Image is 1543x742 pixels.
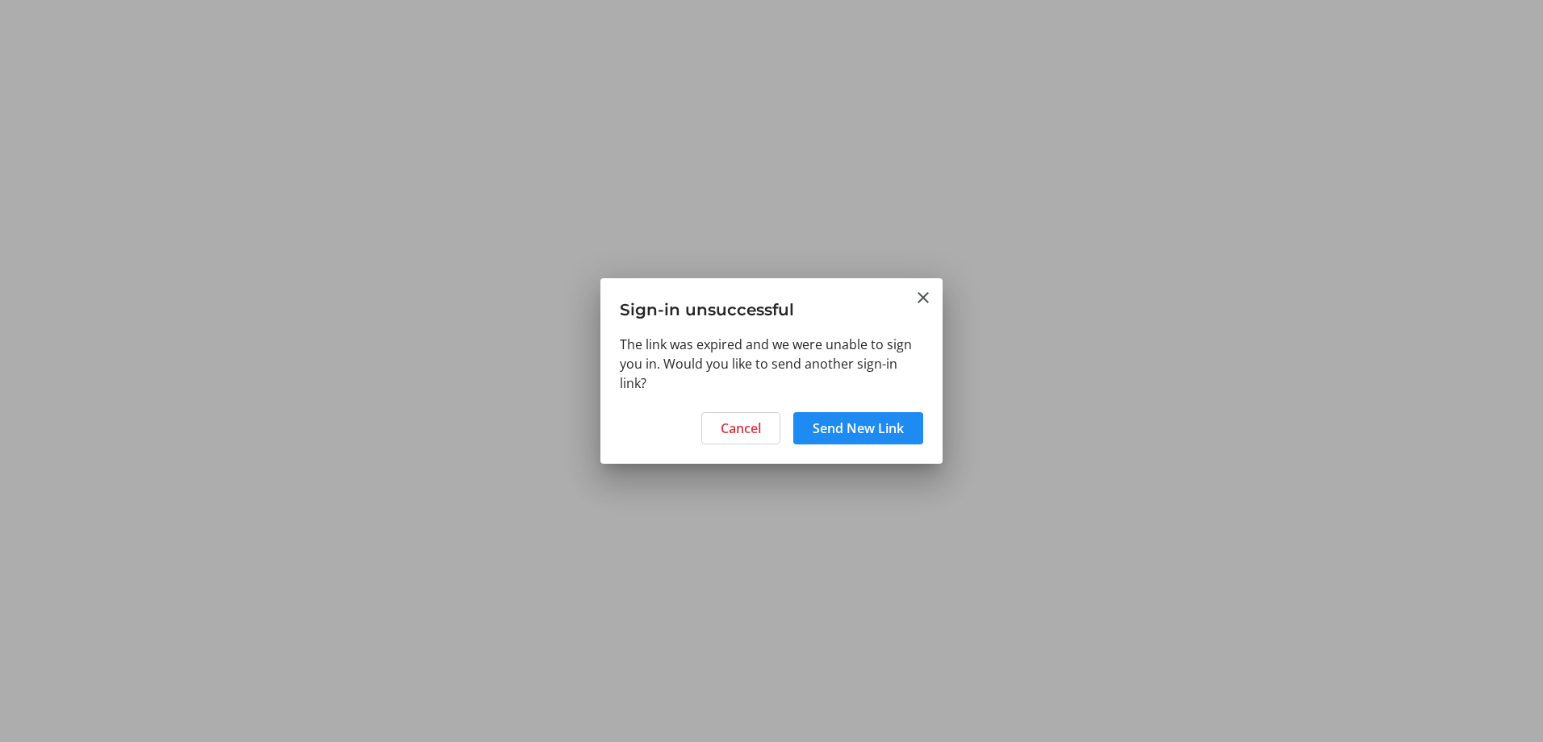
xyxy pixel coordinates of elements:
[600,278,943,334] h3: Sign-in unsuccessful
[813,419,904,438] span: Send New Link
[721,419,761,438] span: Cancel
[600,335,943,402] div: The link was expired and we were unable to sign you in. Would you like to send another sign-in link?
[701,412,780,444] button: Cancel
[793,412,923,444] button: Send New Link
[914,288,933,307] button: Close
